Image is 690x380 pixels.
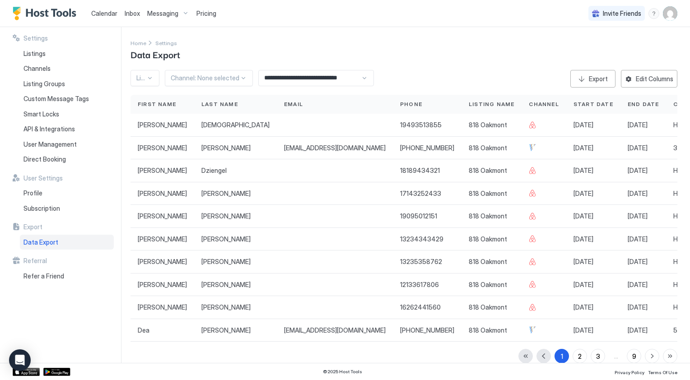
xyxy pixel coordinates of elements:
[469,303,507,311] span: 818 Oakmont
[323,369,362,375] span: © 2025 Host Tools
[196,9,216,18] span: Pricing
[469,258,507,266] span: 818 Oakmont
[43,368,70,376] a: Google Play Store
[20,269,114,284] a: Refer a Friend
[138,258,187,266] span: [PERSON_NAME]
[13,368,40,376] a: App Store
[9,349,31,371] div: Open Intercom Messenger
[400,144,454,152] span: [PHONE_NUMBER]
[201,258,251,266] span: [PERSON_NAME]
[555,349,569,363] button: 1
[615,370,644,375] span: Privacy Policy
[596,352,600,361] div: 3
[591,349,605,363] button: 3
[20,185,114,201] a: Profile
[573,349,587,363] button: 2
[147,9,178,18] span: Messaging
[138,121,187,129] span: [PERSON_NAME]
[284,144,386,152] span: [EMAIL_ADDRESS][DOMAIN_NAME]
[628,258,648,266] span: [DATE]
[400,326,454,334] span: [PHONE_NUMBER]
[125,9,140,17] span: Inbox
[138,100,176,108] span: First Name
[201,121,270,129] span: [DEMOGRAPHIC_DATA]
[23,257,47,265] span: Referral
[628,303,648,311] span: [DATE]
[23,125,75,133] span: API & Integrations
[663,6,677,21] div: User profile
[573,121,593,129] span: [DATE]
[632,352,636,361] div: 9
[91,9,117,18] a: Calendar
[201,235,251,243] span: [PERSON_NAME]
[23,189,42,197] span: Profile
[20,46,114,61] a: Listings
[573,258,593,266] span: [DATE]
[138,144,187,152] span: [PERSON_NAME]
[627,349,641,363] button: 9
[400,190,441,198] span: 17143252433
[20,76,114,92] a: Listing Groups
[469,121,507,129] span: 818 Oakmont
[23,110,59,118] span: Smart Locks
[400,235,443,243] span: 13234343429
[400,258,442,266] span: 13235358762
[573,167,593,175] span: [DATE]
[23,50,46,58] span: Listings
[400,167,440,175] span: 18189434321
[155,40,177,46] span: Settings
[138,212,187,220] span: [PERSON_NAME]
[469,212,507,220] span: 818 Oakmont
[138,281,187,289] span: [PERSON_NAME]
[23,80,65,88] span: Listing Groups
[628,326,648,334] span: [DATE]
[20,235,114,250] a: Data Export
[125,9,140,18] a: Inbox
[400,121,442,129] span: 19493513855
[23,238,58,246] span: Data Export
[201,167,227,175] span: Dziengel
[23,155,66,163] span: Direct Booking
[400,281,439,289] span: 12133617806
[578,352,582,361] div: 2
[628,212,648,220] span: [DATE]
[23,174,63,182] span: User Settings
[131,40,146,46] span: Home
[573,235,593,243] span: [DATE]
[573,326,593,334] span: [DATE]
[201,190,251,198] span: [PERSON_NAME]
[628,235,648,243] span: [DATE]
[400,303,441,311] span: 16262441560
[589,74,608,83] div: Export
[400,212,437,220] span: 19095012151
[284,326,386,334] span: [EMAIL_ADDRESS][DOMAIN_NAME]
[13,7,80,20] a: Host Tools Logo
[628,100,659,108] span: End Date
[609,353,623,360] span: ...
[23,140,77,148] span: User Management
[628,144,648,152] span: [DATE]
[23,204,60,213] span: Subscription
[573,144,593,152] span: [DATE]
[131,38,146,47] a: Home
[573,212,593,220] span: [DATE]
[138,235,187,243] span: [PERSON_NAME]
[23,65,51,73] span: Channels
[20,137,114,152] a: User Management
[201,212,251,220] span: [PERSON_NAME]
[91,9,117,17] span: Calendar
[20,91,114,107] a: Custom Message Tags
[155,38,177,47] div: Breadcrumb
[20,201,114,216] a: Subscription
[648,367,677,376] a: Terms Of Use
[628,281,648,289] span: [DATE]
[648,370,677,375] span: Terms Of Use
[628,190,648,198] span: [DATE]
[201,144,251,152] span: [PERSON_NAME]
[621,70,677,88] button: Edit Columns
[628,167,648,175] span: [DATE]
[469,326,507,334] span: 818 Oakmont
[573,100,613,108] span: Start Date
